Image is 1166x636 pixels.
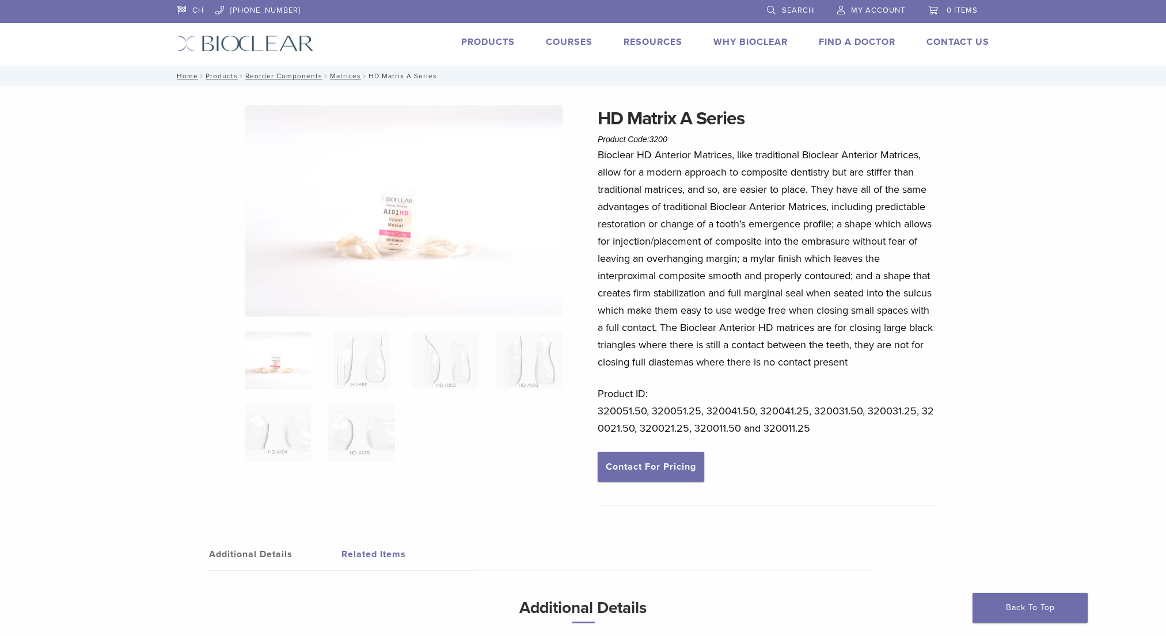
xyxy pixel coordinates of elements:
[328,404,394,462] img: HD Matrix A Series - Image 6
[177,35,314,52] img: Bioclear
[496,332,562,389] img: HD Matrix A Series - Image 4
[412,332,478,389] img: HD Matrix A Series - Image 3
[973,593,1088,623] a: Back To Top
[598,452,704,482] a: Contact For Pricing
[926,36,989,48] a: Contact Us
[245,72,322,80] a: Reorder Components
[598,146,936,371] p: Bioclear HD Anterior Matrices, like traditional Bioclear Anterior Matrices, allow for a modern ap...
[713,36,788,48] a: Why Bioclear
[598,135,667,144] span: Product Code:
[330,72,361,80] a: Matrices
[245,404,311,462] img: HD Matrix A Series - Image 5
[782,6,814,15] span: Search
[206,72,238,80] a: Products
[598,105,936,132] h1: HD Matrix A Series
[173,72,198,80] a: Home
[209,538,341,570] a: Additional Details
[245,105,563,317] img: Anterior HD A Series Matrices
[624,36,682,48] a: Resources
[361,73,369,79] span: /
[198,73,206,79] span: /
[245,332,311,389] img: Anterior-HD-A-Series-Matrices-324x324.jpg
[598,385,936,437] p: Product ID: 320051.50, 320051.25, 320041.50, 320041.25, 320031.50, 320031.25, 320021.50, 320021.2...
[546,36,593,48] a: Courses
[169,66,998,86] nav: HD Matrix A Series
[341,538,474,570] a: Related Items
[333,332,390,389] img: HD Matrix A Series - Image 2
[851,6,905,15] span: My Account
[819,36,895,48] a: Find A Doctor
[275,594,891,633] h3: Additional Details
[238,73,245,79] span: /
[461,36,515,48] a: Products
[650,135,667,144] span: 3200
[322,73,330,79] span: /
[947,6,978,15] span: 0 items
